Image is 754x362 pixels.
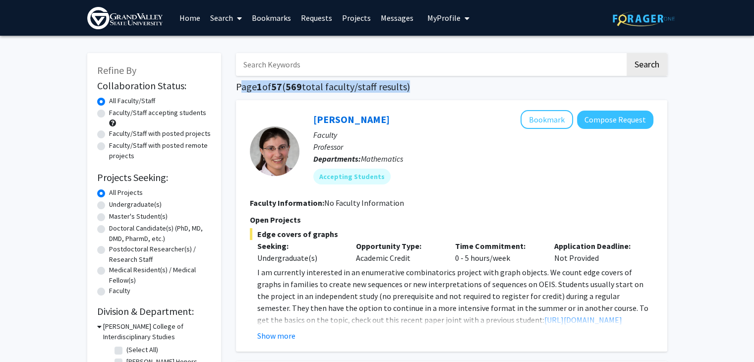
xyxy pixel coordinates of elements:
[109,128,211,139] label: Faculty/Staff with posted projects
[271,80,282,93] span: 57
[257,252,342,264] div: Undergraduate(s)
[109,286,130,296] label: Faculty
[97,80,211,92] h2: Collaboration Status:
[427,13,461,23] span: My Profile
[376,0,418,35] a: Messages
[554,240,638,252] p: Application Deadline:
[313,141,653,153] p: Professor
[7,317,42,355] iframe: Chat
[361,154,403,164] span: Mathematics
[257,330,295,342] button: Show more
[286,80,302,93] span: 569
[174,0,205,35] a: Home
[455,240,539,252] p: Time Commitment:
[296,0,337,35] a: Requests
[109,140,211,161] label: Faculty/Staff with posted remote projects
[627,53,667,76] button: Search
[250,214,653,226] p: Open Projects
[109,108,206,118] label: Faculty/Staff accepting students
[109,96,155,106] label: All Faculty/Staff
[257,80,262,93] span: 1
[448,240,547,264] div: 0 - 5 hours/week
[87,7,163,29] img: Grand Valley State University Logo
[205,0,247,35] a: Search
[97,305,211,317] h2: Division & Department:
[577,111,653,129] button: Compose Request to Feryal Alayont
[313,129,653,141] p: Faculty
[250,228,653,240] span: Edge covers of graphs
[103,321,211,342] h3: [PERSON_NAME] College of Interdisciplinary Studies
[250,198,324,208] b: Faculty Information:
[521,110,573,129] button: Add Feryal Alayont to Bookmarks
[324,198,404,208] span: No Faculty Information
[109,244,211,265] label: Postdoctoral Researcher(s) / Research Staff
[236,53,625,76] input: Search Keywords
[356,240,440,252] p: Opportunity Type:
[313,154,361,164] b: Departments:
[313,169,391,184] mat-chip: Accepting Students
[257,240,342,252] p: Seeking:
[236,81,667,93] h1: Page of ( total faculty/staff results)
[547,240,646,264] div: Not Provided
[109,265,211,286] label: Medical Resident(s) / Medical Fellow(s)
[257,266,653,326] p: I am currently interested in an enumerative combinatorics project with graph objects. We count ed...
[97,172,211,183] h2: Projects Seeking:
[97,64,136,76] span: Refine By
[337,0,376,35] a: Projects
[313,113,390,125] a: [PERSON_NAME]
[109,211,168,222] label: Master's Student(s)
[613,11,675,26] img: ForagerOne Logo
[126,345,158,355] label: (Select All)
[109,223,211,244] label: Doctoral Candidate(s) (PhD, MD, DMD, PharmD, etc.)
[348,240,448,264] div: Academic Credit
[247,0,296,35] a: Bookmarks
[109,199,162,210] label: Undergraduate(s)
[109,187,143,198] label: All Projects
[544,315,622,325] a: [URL][DOMAIN_NAME]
